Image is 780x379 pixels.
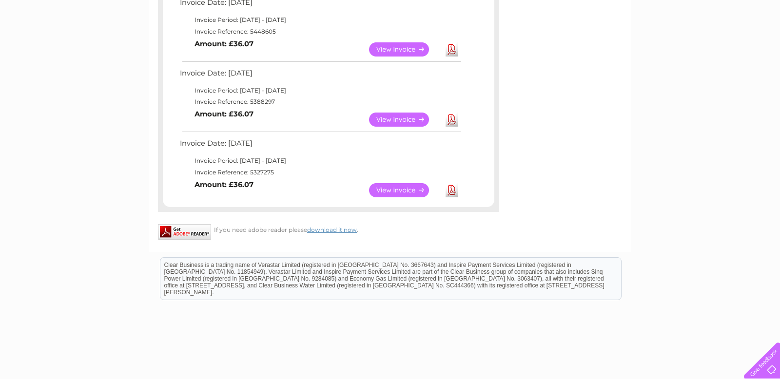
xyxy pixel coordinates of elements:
[369,183,441,197] a: View
[177,96,463,108] td: Invoice Reference: 5388297
[195,180,253,189] b: Amount: £36.07
[369,113,441,127] a: View
[177,14,463,26] td: Invoice Period: [DATE] - [DATE]
[660,41,689,49] a: Telecoms
[177,85,463,96] td: Invoice Period: [DATE] - [DATE]
[695,41,709,49] a: Blog
[195,39,253,48] b: Amount: £36.07
[446,113,458,127] a: Download
[715,41,739,49] a: Contact
[177,67,463,85] td: Invoice Date: [DATE]
[748,41,771,49] a: Log out
[27,25,77,55] img: logo.png
[369,42,441,57] a: View
[633,41,654,49] a: Energy
[177,26,463,38] td: Invoice Reference: 5448605
[596,5,663,17] a: 0333 014 3131
[177,137,463,155] td: Invoice Date: [DATE]
[158,224,499,233] div: If you need adobe reader please .
[307,226,357,233] a: download it now
[177,155,463,167] td: Invoice Period: [DATE] - [DATE]
[177,167,463,178] td: Invoice Reference: 5327275
[160,5,621,47] div: Clear Business is a trading name of Verastar Limited (registered in [GEOGRAPHIC_DATA] No. 3667643...
[195,110,253,118] b: Amount: £36.07
[446,42,458,57] a: Download
[608,41,627,49] a: Water
[446,183,458,197] a: Download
